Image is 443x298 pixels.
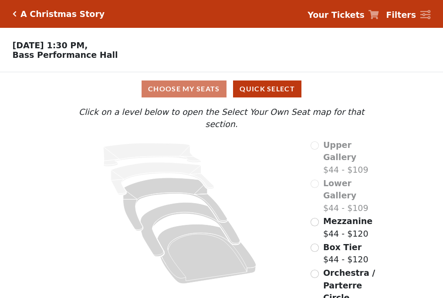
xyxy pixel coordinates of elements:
[323,139,382,176] label: $44 - $109
[323,216,372,226] span: Mezzanine
[386,9,430,21] a: Filters
[104,143,201,167] path: Upper Gallery - Seats Available: 0
[386,10,416,20] strong: Filters
[111,162,214,195] path: Lower Gallery - Seats Available: 0
[13,11,17,17] a: Click here to go back to filters
[158,224,257,284] path: Orchestra / Parterre Circle - Seats Available: 132
[323,215,372,240] label: $44 - $120
[323,242,362,252] span: Box Tier
[323,177,382,214] label: $44 - $109
[323,140,356,162] span: Upper Gallery
[323,241,369,266] label: $44 - $120
[308,10,365,20] strong: Your Tickets
[233,80,301,97] button: Quick Select
[20,9,105,19] h5: A Christmas Story
[61,106,381,131] p: Click on a level below to open the Select Your Own Seat map for that section.
[323,178,356,201] span: Lower Gallery
[308,9,379,21] a: Your Tickets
